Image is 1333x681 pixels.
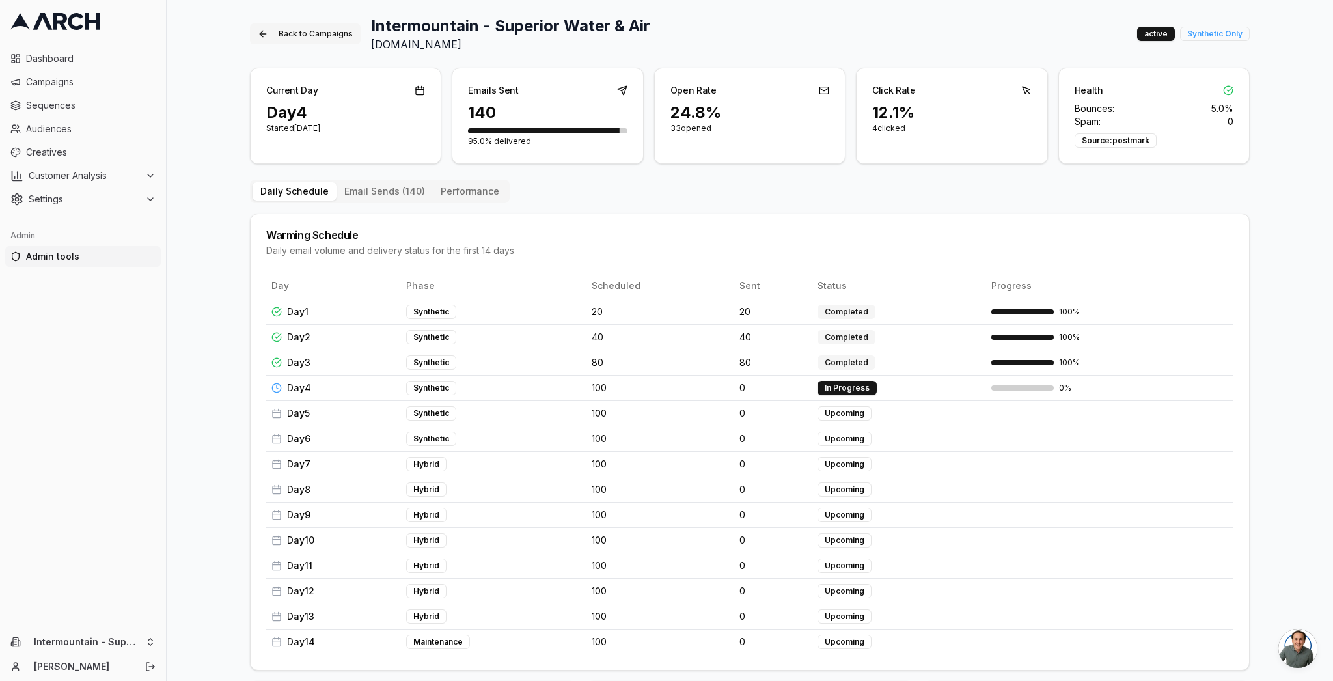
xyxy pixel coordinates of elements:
div: active [1137,27,1175,41]
div: Hybrid [406,457,447,471]
div: Hybrid [406,584,447,598]
div: Synthetic [406,355,456,370]
td: 100 [586,451,734,477]
span: Day 3 [287,356,310,369]
span: Day 14 [287,635,315,648]
p: 4 clicked [872,123,1031,133]
h1: Intermountain - Superior Water & Air [371,16,650,36]
p: 33 opened [670,123,829,133]
div: Upcoming [818,406,872,421]
button: Daily Schedule [253,182,337,201]
td: 100 [586,629,734,654]
span: 0 [739,534,745,547]
span: 0 % [1059,383,1071,393]
span: Audiences [26,122,156,135]
a: Sequences [5,95,161,116]
div: Synthetic [406,406,456,421]
span: 0 [739,432,745,445]
span: Dashboard [26,52,156,65]
a: Open chat [1278,629,1317,668]
div: Hybrid [406,508,447,522]
div: Source: postmark [1075,133,1157,148]
th: Sent [734,273,812,299]
span: Intermountain - Superior Water & Air [34,636,140,648]
div: Synthetic Only [1180,27,1250,41]
div: Synthetic [406,305,456,319]
span: Day 8 [287,483,310,496]
div: Admin [5,225,161,246]
div: Synthetic [406,381,456,395]
div: Emails Sent [468,84,518,97]
span: Settings [29,193,140,206]
p: Started [DATE] [266,123,425,133]
span: Customer Analysis [29,169,140,182]
button: Intermountain - Superior Water & Air [5,632,161,652]
div: Upcoming [818,584,872,598]
td: 100 [586,400,734,426]
span: 0 [739,559,745,572]
p: 95.0 % delivered [468,136,627,146]
button: Email Sends ( 140 ) [337,182,433,201]
div: Upcoming [818,533,872,548]
a: Creatives [5,142,161,163]
div: Open Rate [670,84,717,97]
td: 100 [586,527,734,553]
a: Admin tools [5,246,161,267]
span: 0 [739,635,745,648]
div: Hybrid [406,559,447,573]
a: Audiences [5,118,161,139]
div: Upcoming [818,635,872,649]
div: Synthetic [406,330,456,344]
a: [PERSON_NAME] [34,660,131,673]
span: 100 % [1059,332,1080,342]
button: Customer Analysis [5,165,161,186]
td: 100 [586,426,734,451]
td: 100 [586,502,734,527]
th: Phase [401,273,586,299]
div: Upcoming [818,559,872,573]
div: Day 4 [266,102,425,123]
div: Hybrid [406,609,447,624]
span: Day 5 [287,407,310,420]
span: Day 13 [287,610,314,623]
span: 0 [739,585,745,598]
span: Bounces: [1075,102,1114,115]
span: 0 [739,610,745,623]
div: Health [1075,84,1103,97]
div: Current Day [266,84,318,97]
div: Upcoming [818,508,872,522]
span: 0 [739,382,745,395]
a: Dashboard [5,48,161,69]
span: 0 [739,458,745,471]
div: Warming Schedule [266,230,1233,240]
th: Day [266,273,401,299]
div: Hybrid [406,533,447,548]
td: 100 [586,604,734,629]
div: Completed [818,305,875,319]
button: Performance [433,182,507,201]
div: Synthetic [406,432,456,446]
div: 24.8 % [670,102,829,123]
button: Back to Campaigns [250,23,361,44]
td: 20 [586,299,734,324]
div: 12.1 % [872,102,1031,123]
td: 100 [586,375,734,400]
span: Day 12 [287,585,314,598]
span: Day 1 [287,305,309,318]
span: 0 [1228,115,1233,128]
span: 100 % [1059,307,1080,317]
div: Upcoming [818,609,872,624]
button: Log out [141,658,159,676]
div: Upcoming [818,482,872,497]
a: Campaigns [5,72,161,92]
div: Maintenance [406,635,470,649]
div: Upcoming [818,457,872,471]
div: Completed [818,330,875,344]
div: 140 [468,102,627,123]
div: Hybrid [406,482,447,497]
span: 0 [739,508,745,521]
th: Status [812,273,986,299]
span: 40 [739,331,751,344]
span: Sequences [26,99,156,112]
span: Day 4 [287,382,311,395]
